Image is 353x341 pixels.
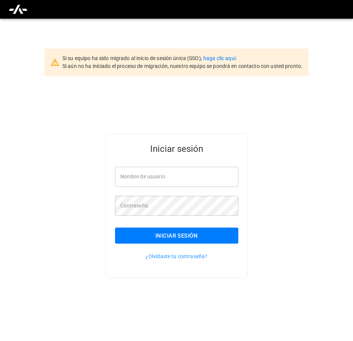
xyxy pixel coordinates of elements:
button: Iniciar sesión [115,228,238,244]
font: ¿Olvidaste tu contraseña? [146,253,208,259]
font: Iniciar sesión [150,144,203,154]
font: Si su equipo ha sido migrado al inicio de sesión única (SSO), [62,55,202,61]
font: Si aún no ha iniciado el proceso de migración, nuestro equipo se pondrá en contacto con usted pro... [62,63,303,69]
a: haga clic aquí. [203,55,237,61]
font: Iniciar sesión [155,232,198,239]
img: logotipo de ampcontrol.io [8,2,28,16]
